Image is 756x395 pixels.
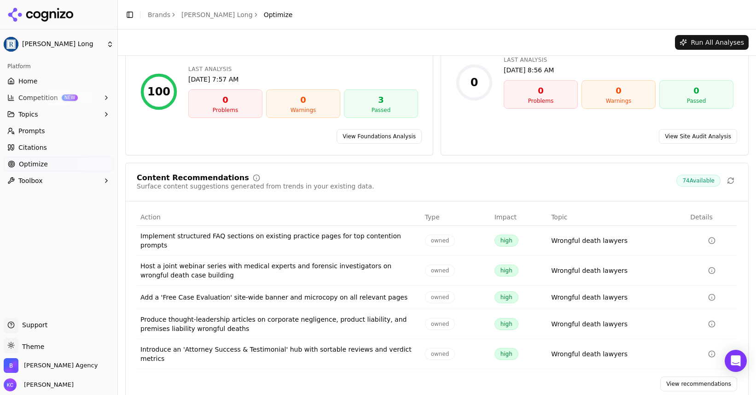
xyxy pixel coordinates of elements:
[188,75,418,84] div: [DATE] 7:57 AM
[4,378,17,391] img: Kristine Cunningham
[425,348,455,360] span: owned
[508,84,574,97] div: 0
[24,361,98,370] span: Bob Agency
[148,11,170,18] a: Brands
[188,65,418,73] div: Last Analysis
[18,320,47,330] span: Support
[137,174,249,182] div: Content Recommendations
[551,319,628,329] a: Wrongful death lawyers
[137,182,374,191] div: Surface content suggestions generated from trends in your existing data.
[494,235,518,247] span: high
[586,97,651,105] div: Warnings
[551,266,628,275] a: Wrongful death lawyers
[18,93,58,102] span: Competition
[22,40,103,48] span: [PERSON_NAME] Long
[551,349,628,359] a: Wrongful death lawyers
[586,84,651,97] div: 0
[140,261,418,280] div: Host a joint webinar series with medical experts and forensic investigators on wrongful death cas...
[270,94,336,106] div: 0
[425,318,455,330] span: owned
[494,291,518,303] span: high
[337,129,422,144] a: View Foundations Analysis
[425,265,455,277] span: owned
[264,10,293,19] span: Optimize
[508,97,574,105] div: Problems
[659,129,737,144] a: View Site Audit Analysis
[551,212,683,222] div: Topic
[551,293,628,302] a: Wrongful death lawyers
[676,175,721,187] span: 74 Available
[18,110,38,119] span: Topics
[494,212,544,222] div: Impact
[494,318,518,330] span: high
[181,10,253,19] a: [PERSON_NAME] Long
[140,212,418,222] div: Action
[4,358,98,373] button: Open organization switcher
[504,56,733,64] div: Last Analysis
[140,315,418,333] div: Produce thought-leadership articles on corporate negligence, product liability, and premises liab...
[494,348,518,360] span: high
[18,77,37,86] span: Home
[270,106,336,114] div: Warnings
[140,231,418,250] div: Implement structured FAQ sections on existing practice pages for top contention prompts
[19,159,48,169] span: Optimize
[494,265,518,277] span: high
[148,10,292,19] nav: breadcrumb
[348,106,414,114] div: Passed
[4,107,114,122] button: Topics
[690,212,733,222] div: Details
[471,75,478,90] div: 0
[147,84,170,99] div: 100
[192,94,258,106] div: 0
[18,143,47,152] span: Citations
[4,124,114,138] a: Prompts
[4,173,114,188] button: Toolbox
[4,59,114,74] div: Platform
[192,106,258,114] div: Problems
[4,157,114,171] a: Optimize
[4,358,18,373] img: Bob Agency
[675,35,749,50] button: Run All Analyses
[4,378,74,391] button: Open user button
[725,350,747,372] div: Open Intercom Messenger
[348,94,414,106] div: 3
[140,293,418,302] div: Add a 'Free Case Evaluation' site-wide banner and microcopy on all relevant pages
[4,90,114,105] button: CompetitionNEW
[137,209,737,369] div: Data table
[18,176,43,185] span: Toolbox
[663,84,729,97] div: 0
[4,37,18,52] img: Regan Zambri Long
[140,345,418,363] div: Introduce an 'Attorney Success & Testimonial' hub with sortable reviews and verdict metrics
[504,65,733,75] div: [DATE] 8:56 AM
[425,212,487,222] div: Type
[18,126,45,136] span: Prompts
[551,236,628,245] a: Wrongful death lawyers
[20,381,74,389] span: [PERSON_NAME]
[663,97,729,105] div: Passed
[425,291,455,303] span: owned
[425,235,455,247] span: owned
[660,377,737,391] a: View recommendations
[4,140,114,155] a: Citations
[18,343,44,350] span: Theme
[4,74,114,88] a: Home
